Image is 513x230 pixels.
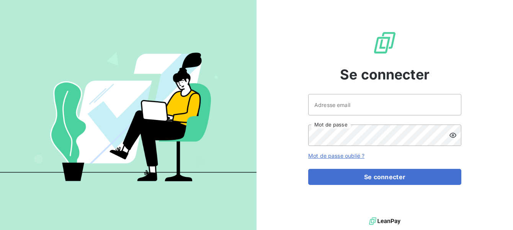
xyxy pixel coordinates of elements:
[340,64,430,85] span: Se connecter
[372,31,397,55] img: Logo LeanPay
[369,215,400,227] img: logo
[308,169,461,185] button: Se connecter
[308,152,364,159] a: Mot de passe oublié ?
[308,94,461,115] input: placeholder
